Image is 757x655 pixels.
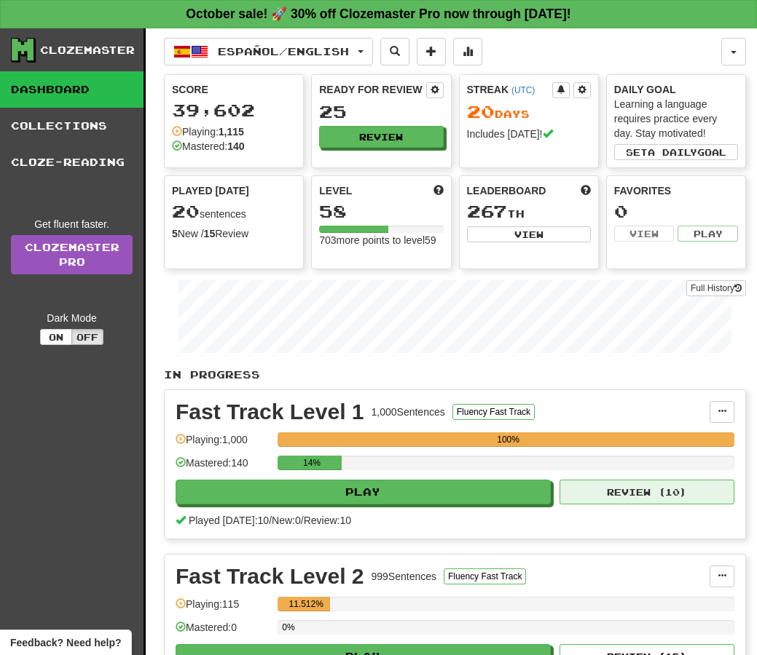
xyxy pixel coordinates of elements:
button: View [467,226,591,242]
div: Daily Goal [614,82,738,97]
button: Review [319,126,443,148]
div: Score [172,82,296,97]
span: / [301,515,304,526]
button: Add sentence to collection [417,38,446,65]
div: 703 more points to level 59 [319,233,443,247]
div: Playing: 1,000 [176,432,270,456]
span: Leaderboard [467,183,546,198]
div: 11.512% [282,597,330,611]
button: View [614,226,675,242]
span: Played [DATE]: 10 [189,515,269,526]
div: 999 Sentences [372,569,437,584]
span: New: 0 [272,515,301,526]
div: 100% [282,432,734,447]
span: a daily [648,147,697,157]
strong: 140 [227,140,244,152]
span: 20 [467,101,495,122]
div: New / Review [172,226,296,241]
div: 25 [319,103,443,121]
div: Get fluent faster. [11,217,133,231]
button: Play [176,480,551,504]
button: Search sentences [380,38,409,65]
div: Includes [DATE]! [467,127,591,141]
div: 0 [614,202,738,221]
span: 267 [467,201,507,221]
span: Open feedback widget [10,635,121,650]
div: Ready for Review [319,82,425,97]
button: Español/English [164,38,373,65]
div: 58 [319,202,443,221]
strong: October sale! 🚀 30% off Clozemaster Pro now through [DATE]! [186,7,570,21]
span: Level [319,183,352,198]
span: This week in points, UTC [581,183,591,198]
span: Played [DATE] [172,183,249,198]
button: Fluency Fast Track [444,568,526,584]
div: Dark Mode [11,311,133,325]
span: Score more points to level up [434,183,444,198]
a: (UTC) [511,85,535,95]
div: Mastered: [172,139,245,154]
div: Playing: [172,124,244,139]
button: Off [71,329,103,345]
div: Streak [467,82,552,97]
div: Favorites [614,183,738,198]
span: / [269,515,272,526]
span: Español / English [218,45,349,57]
div: Clozemaster [40,43,135,57]
button: Review (10) [560,480,734,504]
div: Fast Track Level 2 [176,565,364,587]
div: 39,602 [172,101,296,119]
strong: 15 [204,228,216,239]
button: On [40,329,72,345]
div: Day s [467,103,591,122]
div: th [467,202,591,221]
button: Play [678,226,738,242]
strong: 5 [172,228,178,239]
div: Fast Track Level 1 [176,401,364,423]
div: sentences [172,202,296,221]
div: Mastered: 0 [176,620,270,644]
button: Fluency Fast Track [452,404,535,420]
p: In Progress [164,368,746,382]
button: More stats [453,38,482,65]
div: Mastered: 140 [176,456,270,480]
div: Playing: 115 [176,597,270,621]
a: ClozemasterPro [11,235,133,274]
button: Full History [686,280,746,296]
div: 1,000 Sentences [372,405,445,419]
strong: 1,115 [219,126,244,138]
div: 14% [282,456,342,470]
span: 20 [172,201,200,221]
div: Learning a language requires practice every day. Stay motivated! [614,97,738,140]
span: Review: 10 [304,515,351,526]
button: Seta dailygoal [614,144,738,160]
